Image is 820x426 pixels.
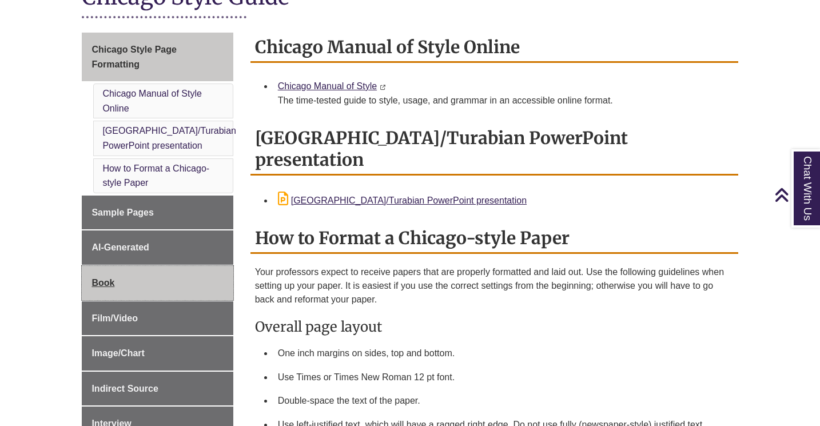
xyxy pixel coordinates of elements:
span: Indirect Source [91,384,158,393]
a: Sample Pages [82,196,233,230]
li: Double-space the text of the paper. [273,389,734,413]
a: Chicago Manual of Style Online [102,89,201,113]
a: Chicago Style Page Formatting [82,33,233,81]
p: Your professors expect to receive papers that are properly formatted and laid out. Use the follow... [255,265,734,306]
li: Use Times or Times New Roman 12 pt font. [273,365,734,389]
i: This link opens in a new window [380,85,386,90]
span: AI-Generated [91,242,149,252]
div: The time-tested guide to style, usage, and grammar in an accessible online format. [278,94,729,108]
span: Book [91,278,114,288]
h2: Chicago Manual of Style Online [250,33,738,63]
a: Back to Top [774,187,817,202]
a: [GEOGRAPHIC_DATA]/Turabian PowerPoint presentation [278,196,527,205]
a: AI-Generated [82,230,233,265]
span: Image/Chart [91,348,144,358]
a: [GEOGRAPHIC_DATA]/Turabian PowerPoint presentation [102,126,236,150]
li: One inch margins on sides, top and bottom. [273,341,734,365]
a: How to Format a Chicago-style Paper [102,164,209,188]
h3: Overall page layout [255,318,734,336]
span: Chicago Style Page Formatting [91,45,177,69]
h2: How to Format a Chicago-style Paper [250,224,738,254]
span: Sample Pages [91,208,154,217]
a: Indirect Source [82,372,233,406]
a: Chicago Manual of Style [278,81,377,91]
span: Film/Video [91,313,138,323]
h2: [GEOGRAPHIC_DATA]/Turabian PowerPoint presentation [250,124,738,176]
a: Book [82,266,233,300]
a: Image/Chart [82,336,233,371]
a: Film/Video [82,301,233,336]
